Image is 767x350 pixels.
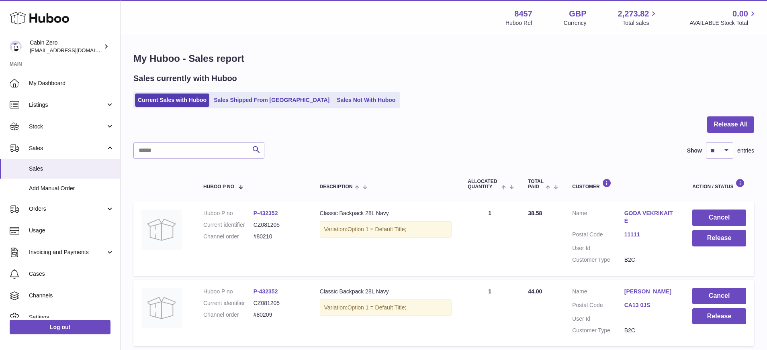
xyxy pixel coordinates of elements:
[320,210,452,217] div: Classic Backpack 28L Navy
[29,165,114,173] span: Sales
[29,270,114,278] span: Cases
[692,210,746,226] button: Cancel
[624,231,677,238] a: 11111
[334,94,398,107] a: Sales Not With Huboo
[30,39,102,54] div: Cabin Zero
[569,8,586,19] strong: GBP
[203,299,254,307] dt: Current identifier
[687,147,702,155] label: Show
[10,41,22,53] img: huboo@cabinzero.com
[528,179,544,189] span: Total paid
[29,227,114,234] span: Usage
[689,19,757,27] span: AVAILABLE Stock Total
[572,288,624,297] dt: Name
[133,73,237,84] h2: Sales currently with Huboo
[528,210,542,216] span: 38.58
[572,301,624,311] dt: Postal Code
[460,201,520,275] td: 1
[254,311,304,319] dd: #80209
[320,221,452,238] div: Variation:
[254,210,278,216] a: P-432352
[564,19,587,27] div: Currency
[572,244,624,252] dt: User Id
[29,123,106,130] span: Stock
[203,233,254,240] dt: Channel order
[692,179,746,189] div: Action / Status
[528,288,542,295] span: 44.00
[29,292,114,299] span: Channels
[624,327,677,334] dd: B2C
[737,147,754,155] span: entries
[692,230,746,246] button: Release
[505,19,532,27] div: Huboo Ref
[10,320,110,334] a: Log out
[135,94,209,107] a: Current Sales with Huboo
[572,179,676,189] div: Customer
[203,288,254,295] dt: Huboo P no
[692,288,746,304] button: Cancel
[30,47,118,53] span: [EMAIL_ADDRESS][DOMAIN_NAME]
[320,299,452,316] div: Variation:
[572,231,624,240] dt: Postal Code
[141,288,182,328] img: no-photo.jpg
[254,299,304,307] dd: CZ081205
[203,184,234,189] span: Huboo P no
[29,248,106,256] span: Invoicing and Payments
[29,185,114,192] span: Add Manual Order
[514,8,532,19] strong: 8457
[572,327,624,334] dt: Customer Type
[624,288,677,295] a: [PERSON_NAME]
[618,8,649,19] span: 2,273.82
[254,233,304,240] dd: #80210
[732,8,748,19] span: 0.00
[29,101,106,109] span: Listings
[622,19,658,27] span: Total sales
[141,210,182,250] img: no-photo.jpg
[468,179,499,189] span: ALLOCATED Quantity
[29,144,106,152] span: Sales
[254,288,278,295] a: P-432352
[689,8,757,27] a: 0.00 AVAILABLE Stock Total
[133,52,754,65] h1: My Huboo - Sales report
[692,308,746,325] button: Release
[348,226,407,232] span: Option 1 = Default Title;
[320,184,353,189] span: Description
[29,79,114,87] span: My Dashboard
[572,315,624,323] dt: User Id
[29,205,106,213] span: Orders
[203,210,254,217] dt: Huboo P no
[348,304,407,311] span: Option 1 = Default Title;
[618,8,659,27] a: 2,273.82 Total sales
[460,280,520,346] td: 1
[203,221,254,229] dt: Current identifier
[254,221,304,229] dd: CZ081205
[203,311,254,319] dt: Channel order
[707,116,754,133] button: Release All
[624,210,677,225] a: GODA VEKRIKAITĖ
[320,288,452,295] div: Classic Backpack 28L Navy
[624,301,677,309] a: CA13 0JS
[211,94,332,107] a: Sales Shipped From [GEOGRAPHIC_DATA]
[572,256,624,264] dt: Customer Type
[624,256,677,264] dd: B2C
[29,313,114,321] span: Settings
[572,210,624,227] dt: Name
